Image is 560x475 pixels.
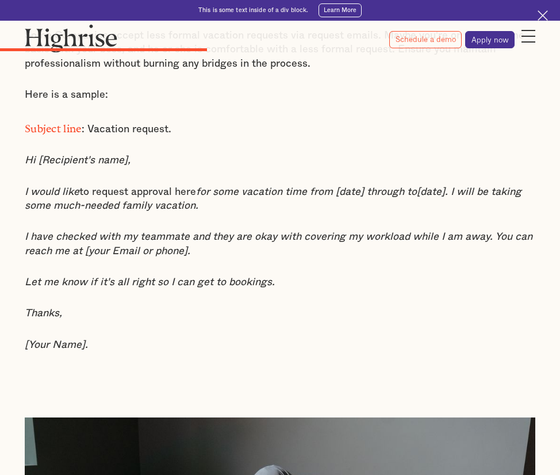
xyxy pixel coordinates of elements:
[25,277,275,288] em: Let me know if it's all right so I can get to bookings.
[25,119,535,136] p: : Vacation request.
[319,3,362,17] a: Learn More
[25,155,131,166] em: Hi [Recipient's name],
[389,31,462,48] a: Schedule a demo
[198,6,308,14] div: This is some text inside of a div block.
[25,232,532,256] em: I have checked with my teammate and they are okay with covering my workload while I am away. You ...
[538,10,548,21] img: Cross icon
[25,187,79,197] em: I would like
[25,369,535,383] p: ‍
[25,88,535,102] p: Here is a sample:
[25,308,62,319] em: Thanks,
[465,31,515,48] a: Apply now
[25,122,82,129] strong: Subject line
[25,187,521,211] em: for some vacation time from [date] through to[date]. I will be taking some much-needed family vac...
[25,340,88,350] em: [Your Name].
[25,24,117,52] img: Highrise logo
[25,185,535,213] p: to request approval here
